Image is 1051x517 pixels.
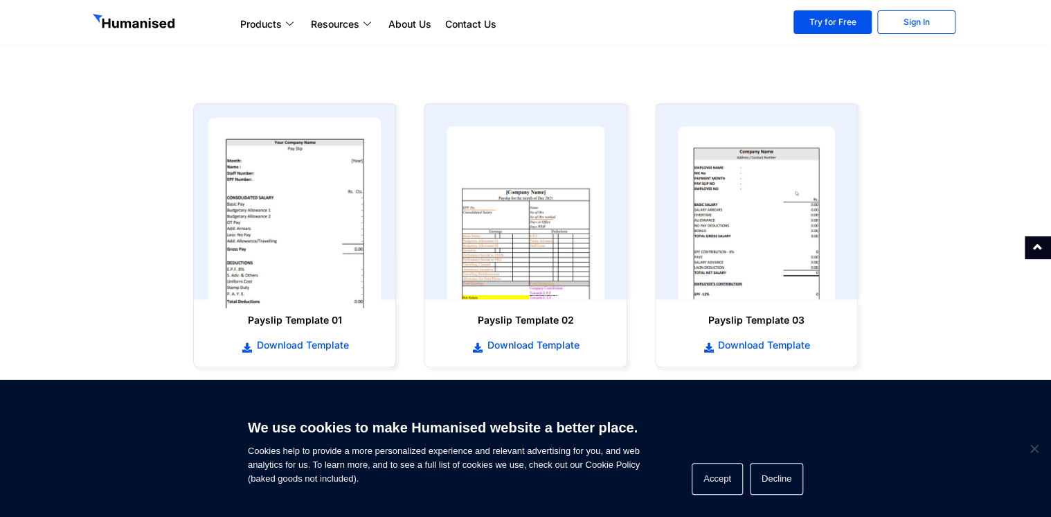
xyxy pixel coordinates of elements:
[793,10,872,34] a: Try for Free
[670,338,843,353] a: Download Template
[304,16,381,33] a: Resources
[715,338,810,352] span: Download Template
[438,16,503,33] a: Contact Us
[447,126,604,299] img: payslip template
[692,463,743,495] button: Accept
[438,313,612,327] h6: Payslip Template 02
[93,14,177,32] img: GetHumanised Logo
[233,16,304,33] a: Products
[248,411,640,486] span: Cookies help to provide a more personalized experience and relevant advertising for you, and web ...
[484,338,580,352] span: Download Template
[208,338,381,353] a: Download Template
[438,338,612,353] a: Download Template
[670,313,843,327] h6: Payslip Template 03
[381,16,438,33] a: About Us
[208,118,381,308] img: payslip template
[208,313,381,327] h6: Payslip Template 01
[877,10,955,34] a: Sign In
[253,338,348,352] span: Download Template
[750,463,803,495] button: Decline
[1027,441,1041,455] span: Decline
[678,126,835,299] img: payslip template
[248,418,640,437] h6: We use cookies to make Humanised website a better place.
